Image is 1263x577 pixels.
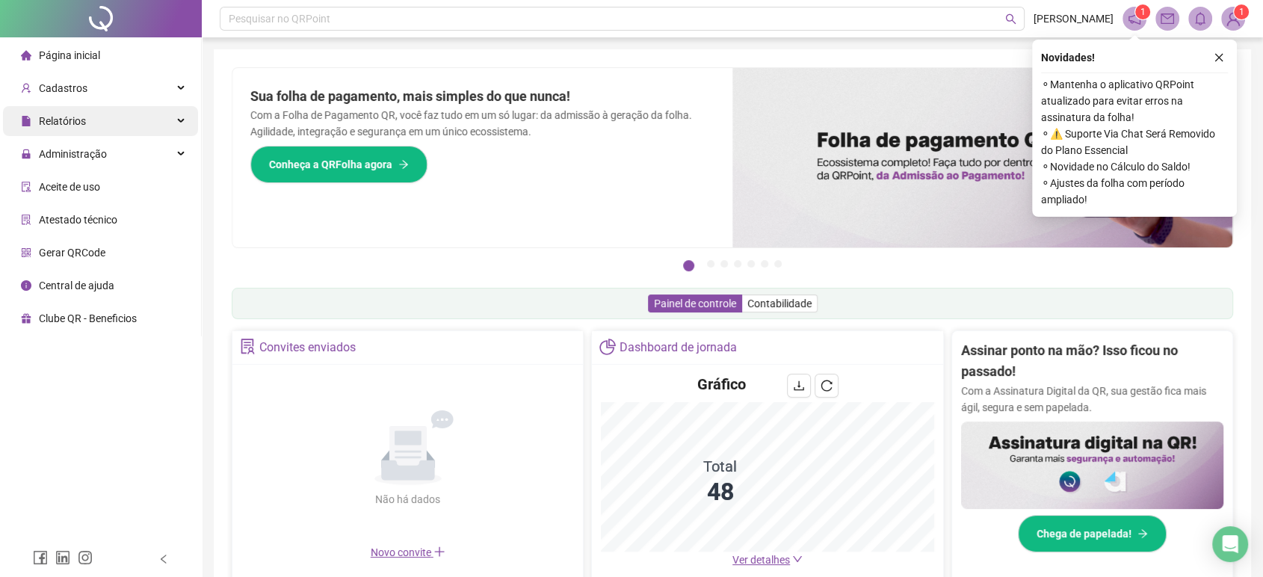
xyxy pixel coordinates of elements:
img: 87615 [1222,7,1244,30]
span: gift [21,313,31,324]
span: user-add [21,83,31,93]
span: Administração [39,148,107,160]
sup: Atualize o seu contato no menu Meus Dados [1234,4,1249,19]
h2: Sua folha de pagamento, mais simples do que nunca! [250,86,714,107]
button: 1 [683,260,694,271]
span: arrow-right [398,159,409,170]
span: bell [1193,12,1207,25]
img: banner%2F8d14a306-6205-4263-8e5b-06e9a85ad873.png [732,68,1232,247]
span: ⚬ Novidade no Cálculo do Saldo! [1041,158,1228,175]
a: Ver detalhes down [732,554,803,566]
span: Conheça a QRFolha agora [269,156,392,173]
span: 1 [1140,7,1146,17]
span: linkedin [55,550,70,565]
div: Dashboard de jornada [620,335,737,360]
button: 3 [720,260,728,268]
span: search [1005,13,1016,25]
p: Com a Folha de Pagamento QR, você faz tudo em um só lugar: da admissão à geração da folha. Agilid... [250,107,714,140]
span: 1 [1239,7,1244,17]
span: Contabilidade [747,297,812,309]
button: Chega de papelada! [1018,515,1167,552]
button: Conheça a QRFolha agora [250,146,427,183]
span: solution [21,215,31,225]
span: pie-chart [599,339,615,354]
span: reload [821,380,833,392]
span: Aceite de uso [39,181,100,193]
span: instagram [78,550,93,565]
div: Não há dados [339,491,477,507]
span: Cadastros [39,82,87,94]
button: 4 [734,260,741,268]
span: Novo convite [371,546,445,558]
span: info-circle [21,280,31,291]
span: solution [240,339,256,354]
span: Novidades ! [1041,49,1095,66]
span: close [1214,52,1224,63]
span: facebook [33,550,48,565]
span: arrow-right [1137,528,1148,539]
span: ⚬ Mantenha o aplicativo QRPoint atualizado para evitar erros na assinatura da folha! [1041,76,1228,126]
span: Atestado técnico [39,214,117,226]
span: Clube QR - Beneficios [39,312,137,324]
div: Open Intercom Messenger [1212,526,1248,562]
sup: 1 [1135,4,1150,19]
span: Relatórios [39,115,86,127]
p: Com a Assinatura Digital da QR, sua gestão fica mais ágil, segura e sem papelada. [961,383,1223,416]
img: banner%2F02c71560-61a6-44d4-94b9-c8ab97240462.png [961,422,1223,509]
span: download [793,380,805,392]
span: [PERSON_NAME] [1034,10,1114,27]
span: ⚬ Ajustes da folha com período ampliado! [1041,175,1228,208]
span: ⚬ ⚠️ Suporte Via Chat Será Removido do Plano Essencial [1041,126,1228,158]
button: 6 [761,260,768,268]
span: Painel de controle [654,297,736,309]
span: left [158,554,169,564]
h2: Assinar ponto na mão? Isso ficou no passado! [961,340,1223,383]
span: Central de ajuda [39,280,114,291]
button: 2 [707,260,714,268]
button: 5 [747,260,755,268]
span: Ver detalhes [732,554,790,566]
span: Chega de papelada! [1037,525,1131,542]
span: Página inicial [39,49,100,61]
span: plus [433,546,445,558]
span: audit [21,182,31,192]
span: down [792,554,803,564]
span: notification [1128,12,1141,25]
h4: Gráfico [697,374,746,395]
span: file [21,116,31,126]
span: qrcode [21,247,31,258]
button: 7 [774,260,782,268]
span: home [21,50,31,61]
span: mail [1161,12,1174,25]
div: Convites enviados [259,335,356,360]
span: Gerar QRCode [39,247,105,259]
span: lock [21,149,31,159]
